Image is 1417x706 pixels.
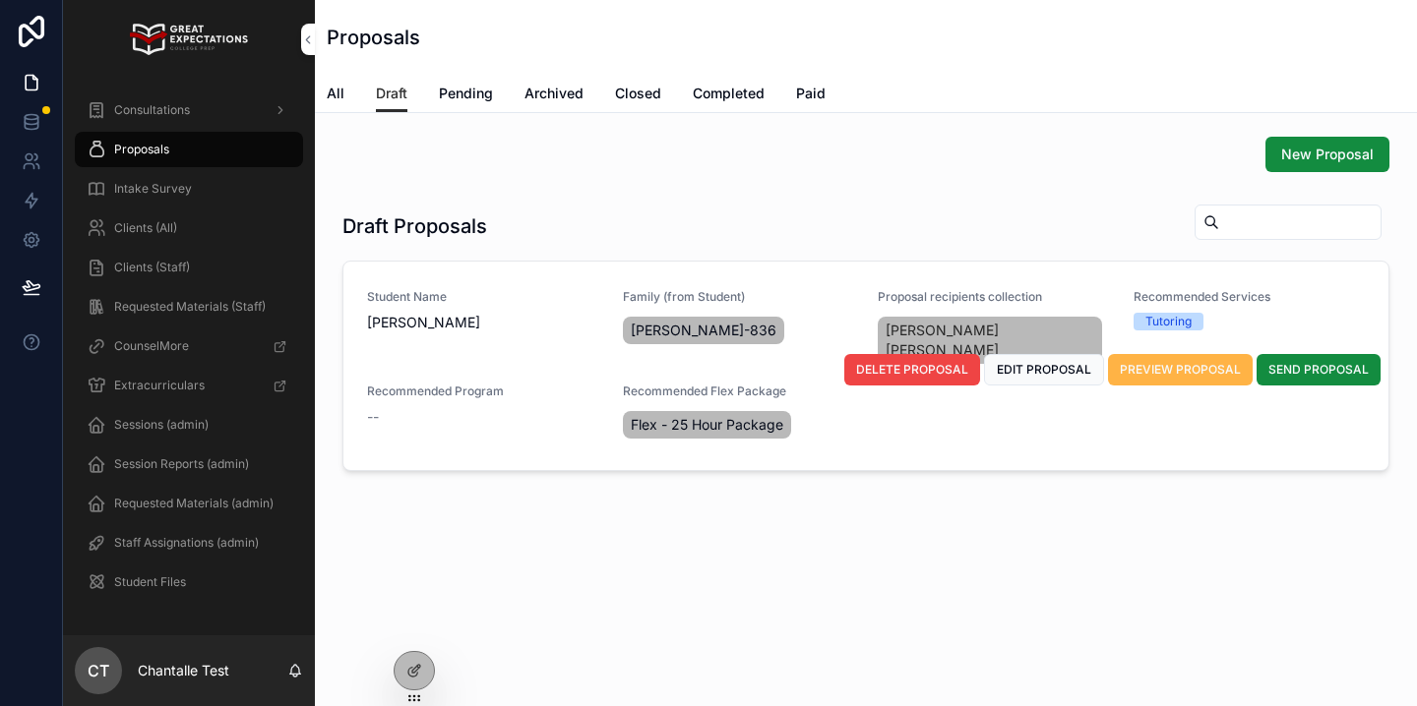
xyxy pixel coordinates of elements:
a: Clients (All) [75,210,303,246]
span: Session Reports (admin) [114,456,249,472]
a: Session Reports (admin) [75,446,303,482]
a: Student Files [75,564,303,600]
span: Paid [796,84,826,103]
a: [PERSON_NAME] [PERSON_NAME] [878,317,1102,364]
a: Extracurriculars [75,368,303,403]
span: Proposals [114,142,169,157]
h1: Proposals [327,24,420,51]
a: Draft [376,76,407,113]
a: Requested Materials (Staff) [75,289,303,324]
span: Completed [693,84,765,103]
span: CT [88,659,109,682]
a: All [327,76,344,115]
a: Proposals [75,132,303,167]
span: Requested Materials (admin) [114,496,274,511]
span: Requested Materials (Staff) [114,299,266,315]
button: DELETE PROPOSAL [844,354,980,385]
span: Student Files [114,574,186,590]
img: App logo [130,24,247,55]
h1: Draft Proposals [342,212,487,240]
a: CounselMore [75,328,303,364]
a: Closed [615,76,661,115]
span: Consultations [114,102,190,118]
span: New Proposal [1281,145,1374,164]
span: Pending [439,84,493,103]
a: Student Name[PERSON_NAME]Family (from Student)[PERSON_NAME]-836Proposal recipients collection[PER... [343,262,1388,470]
span: Student Name [367,289,599,305]
a: Pending [439,76,493,115]
span: SEND PROPOSAL [1268,362,1369,378]
span: Archived [524,84,584,103]
a: Staff Assignations (admin) [75,525,303,560]
button: PREVIEW PROPOSAL [1108,354,1253,385]
span: Proposal recipients collection [878,289,1110,305]
span: Sessions (admin) [114,417,209,433]
span: Clients (Staff) [114,260,190,275]
span: Staff Assignations (admin) [114,535,259,551]
span: EDIT PROPOSAL [997,362,1091,378]
a: Intake Survey [75,171,303,206]
span: Family (from Student) [623,289,855,305]
span: Flex - 25 Hour Package [631,415,783,435]
a: Consultations [75,92,303,128]
a: Completed [693,76,765,115]
span: CounselMore [114,338,189,354]
span: [PERSON_NAME] [PERSON_NAME] [886,321,1094,360]
a: Paid [796,76,826,115]
span: Closed [615,84,661,103]
span: PREVIEW PROPOSAL [1120,362,1241,378]
span: [PERSON_NAME] [367,313,599,332]
a: Requested Materials (admin) [75,486,303,521]
a: Sessions (admin) [75,407,303,442]
span: Clients (All) [114,220,177,236]
div: Tutoring [1145,313,1192,330]
a: Archived [524,76,584,115]
span: Intake Survey [114,181,192,197]
button: EDIT PROPOSAL [984,354,1104,385]
span: Recommended Flex Package [623,383,855,399]
a: Clients (Staff) [75,250,303,285]
button: New Proposal [1265,137,1389,172]
span: -- [367,407,379,427]
span: [PERSON_NAME]-836 [631,321,776,340]
div: scrollable content [63,79,315,625]
span: Recommended Program [367,383,599,399]
span: Recommended Services [1134,289,1366,305]
span: Draft [376,84,407,103]
span: All [327,84,344,103]
span: DELETE PROPOSAL [856,362,968,378]
span: Extracurriculars [114,378,205,393]
button: SEND PROPOSAL [1257,354,1381,385]
p: Chantalle Test [138,661,229,680]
